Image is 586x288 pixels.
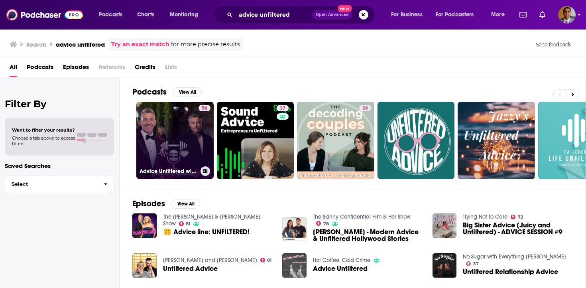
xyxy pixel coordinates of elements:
span: 81 [186,222,190,226]
span: Charts [137,9,154,20]
span: 37 [280,105,285,112]
input: Search podcasts, credits, & more... [236,8,312,21]
a: Show notifications dropdown [536,8,549,22]
span: for more precise results [171,40,240,49]
img: Big Sister Advice (Juicy and Unfiltered) - ADVICE SESSION #9 [433,213,457,238]
a: 37 [277,105,289,111]
p: Saved Searches [5,162,114,170]
a: Julie Bowen - Modern Advice & Unfiltered Hollywood Stories [313,229,423,242]
span: Open Advanced [316,13,349,17]
a: All [10,61,17,77]
a: 81 [179,221,191,226]
a: Advice Unfiltered [313,265,368,272]
span: Want to filter your results? [12,127,75,133]
span: Logged in as simaulakh21 [558,6,576,24]
a: The Skinny Confidential Him & Her Show [313,213,411,220]
span: For Podcasters [436,9,474,20]
img: Advice Unfiltered [282,253,307,278]
h3: Search [26,41,46,48]
img: Unfiltered Relationship Advice [433,253,457,278]
a: Episodes [63,61,89,77]
h3: advice unfiltered [56,41,105,48]
a: 81 [260,258,272,262]
button: Open AdvancedNew [312,10,352,20]
span: Select [5,181,97,187]
span: New [338,5,352,12]
a: Unfiltered Relationship Advice [463,268,558,275]
button: Select [5,175,114,193]
a: The Kyle & Jackie O Show [163,213,260,227]
button: open menu [164,8,208,21]
span: 72 [518,215,523,219]
h3: Advice Unfiltered with [PERSON_NAME] and [PERSON_NAME] [140,168,197,175]
span: Podcasts [99,9,122,20]
span: 37 [473,262,479,266]
img: Julie Bowen - Modern Advice & Unfiltered Hollywood Stories [282,217,307,241]
a: Unfiltered Advice [163,265,218,272]
img: Podchaser - Follow, Share and Rate Podcasts [6,7,83,22]
button: open menu [431,8,486,21]
a: Charts [132,8,159,21]
span: For Business [391,9,423,20]
span: 78 [323,222,329,226]
span: More [491,9,505,20]
span: 56 [202,105,207,112]
h2: Episodes [132,199,165,209]
a: Show notifications dropdown [516,8,530,22]
button: View All [173,87,202,97]
a: Toni and Ryan [163,257,257,264]
a: 36 [297,102,374,179]
button: open menu [486,8,515,21]
button: open menu [93,8,133,21]
a: PodcastsView All [132,87,202,97]
span: Lists [165,61,177,77]
div: Search podcasts, credits, & more... [221,6,383,24]
a: 🤫 Advice line: UNFILTERED! [163,229,250,235]
span: Choose a tab above to access filters. [12,135,75,146]
a: Big Sister Advice (Juicy and Unfiltered) - ADVICE SESSION #9 [463,222,573,235]
a: 36 [359,105,371,111]
a: 78 [316,221,329,226]
span: 36 [362,105,368,112]
a: Credits [135,61,155,77]
img: Unfiltered Advice [132,253,157,278]
button: View All [171,199,200,209]
h2: Podcasts [132,87,167,97]
a: 37 [217,102,294,179]
img: 🤫 Advice line: UNFILTERED! [132,213,157,238]
span: Networks [98,61,125,77]
a: Trying Not to Care [463,213,507,220]
a: 56Advice Unfiltered with [PERSON_NAME] and [PERSON_NAME] [136,102,214,179]
button: Show profile menu [558,6,576,24]
h2: Filter By [5,98,114,110]
a: EpisodesView All [132,199,200,209]
span: 81 [267,258,271,262]
button: Send feedback [533,41,573,48]
button: open menu [385,8,433,21]
span: Monitoring [170,9,198,20]
a: 56 [199,105,210,111]
span: [PERSON_NAME] - Modern Advice & Unfiltered Hollywood Stories [313,229,423,242]
a: No Sugar with Everything Krause [463,253,566,260]
a: Try an exact match [111,40,169,49]
a: Podcasts [27,61,53,77]
a: 37 [466,261,479,266]
a: 72 [511,215,523,219]
img: User Profile [558,6,576,24]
